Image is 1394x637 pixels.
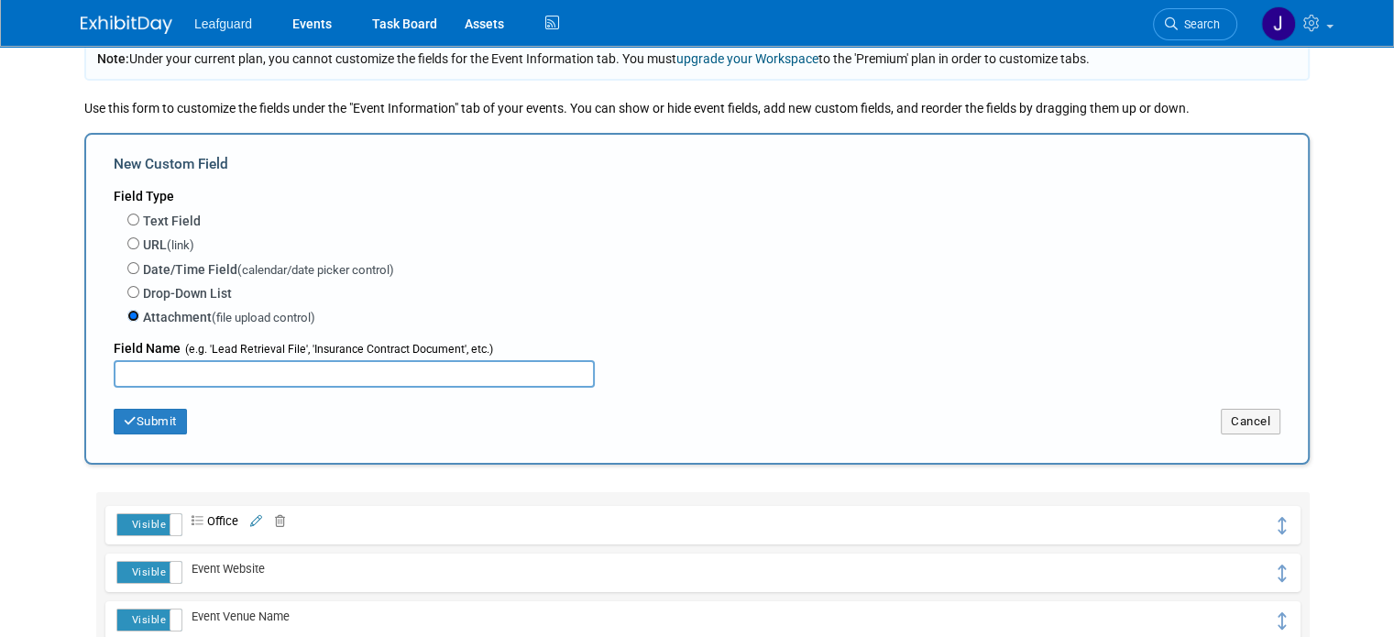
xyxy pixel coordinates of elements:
[1178,17,1220,31] span: Search
[247,514,262,528] a: Edit field
[181,343,493,356] span: (e.g. 'Lead Retrieval File', 'Insurance Contract Document', etc.)
[114,154,1280,179] div: New Custom Field
[1275,565,1290,582] i: Click and drag to move field
[97,51,1090,66] span: Under your current plan, you cannot customize the fields for the Event Information tab. You must ...
[143,284,232,302] label: Drop-Down List
[167,238,194,252] span: (link)
[143,308,315,327] label: Attachment
[237,263,394,277] span: (calendar/date picker control)
[114,329,1280,360] div: Field Name
[143,212,201,230] label: Text Field
[265,514,285,528] a: Delete field
[1221,409,1280,434] button: Cancel
[143,236,194,255] label: URL
[182,562,265,576] span: Event Website
[1261,6,1296,41] img: Jonathan Zargo
[117,514,181,535] label: Visible
[1275,612,1290,630] i: Click and drag to move field
[81,16,172,34] img: ExhibitDay
[192,516,207,528] i: Drop-Down List
[676,51,818,66] a: upgrade your Workspace
[194,16,252,31] span: Leafguard
[212,311,315,324] span: (file upload control)
[97,51,129,66] span: Note:
[117,562,181,583] label: Visible
[143,260,394,280] label: Date/Time Field
[182,610,290,623] span: Event Venue Name
[114,409,187,434] button: Submit
[1153,8,1237,40] a: Search
[84,94,1310,133] div: Use this form to customize the fields under the "Event Information" tab of your events. You can s...
[1275,517,1290,534] i: Click and drag to move field
[114,179,1280,205] div: Field Type
[182,514,238,528] span: Office
[117,610,181,631] label: Visible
